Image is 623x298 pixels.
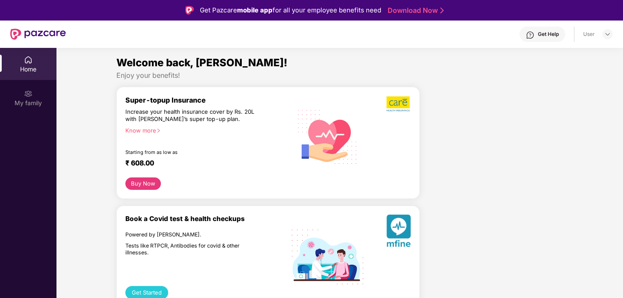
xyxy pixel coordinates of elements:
div: Get Help [538,31,559,38]
a: Download Now [388,6,441,15]
div: User [583,31,595,38]
div: Starting from as low as [125,149,256,155]
img: b5dec4f62d2307b9de63beb79f102df3.png [386,96,411,112]
div: Powered by [PERSON_NAME]. [125,231,255,238]
div: Tests like RTPCR, Antibodies for covid & other illnesses. [125,242,255,257]
span: right [156,128,161,133]
img: Stroke [440,6,444,15]
button: Buy Now [125,177,161,190]
div: Increase your health insurance cover by Rs. 20L with [PERSON_NAME]’s super top-up plan. [125,108,255,123]
div: Enjoy your benefits! [116,71,564,80]
div: ₹ 608.00 [125,159,284,169]
img: svg+xml;base64,PHN2ZyB4bWxucz0iaHR0cDovL3d3dy53My5vcmcvMjAwMC9zdmciIHhtbG5zOnhsaW5rPSJodHRwOi8vd3... [292,100,363,173]
img: New Pazcare Logo [10,29,66,40]
img: svg+xml;base64,PHN2ZyB3aWR0aD0iMjAiIGhlaWdodD0iMjAiIHZpZXdCb3g9IjAgMCAyMCAyMCIgZmlsbD0ibm9uZSIgeG... [24,89,33,98]
span: Welcome back, [PERSON_NAME]! [116,56,288,69]
strong: mobile app [237,6,273,14]
img: svg+xml;base64,PHN2ZyB4bWxucz0iaHR0cDovL3d3dy53My5vcmcvMjAwMC9zdmciIHhtbG5zOnhsaW5rPSJodHRwOi8vd3... [386,215,411,250]
img: svg+xml;base64,PHN2ZyBpZD0iSG9tZSIgeG1sbnM9Imh0dHA6Ly93d3cudzMub3JnLzIwMDAvc3ZnIiB3aWR0aD0iMjAiIG... [24,56,33,64]
img: svg+xml;base64,PHN2ZyBpZD0iSGVscC0zMngzMiIgeG1sbnM9Imh0dHA6Ly93d3cudzMub3JnLzIwMDAvc3ZnIiB3aWR0aD... [526,31,534,39]
img: svg+xml;base64,PHN2ZyBpZD0iRHJvcGRvd24tMzJ4MzIiIHhtbG5zPSJodHRwOi8vd3d3LnczLm9yZy8yMDAwL3N2ZyIgd2... [604,31,611,38]
div: Super-topup Insurance [125,96,292,104]
img: Logo [185,6,194,15]
img: svg+xml;base64,PHN2ZyB4bWxucz0iaHR0cDovL3d3dy53My5vcmcvMjAwMC9zdmciIHdpZHRoPSIxOTIiIGhlaWdodD0iMT... [292,230,363,285]
div: Get Pazcare for all your employee benefits need [200,5,381,15]
div: Know more [125,127,287,133]
div: Book a Covid test & health checkups [125,215,292,223]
